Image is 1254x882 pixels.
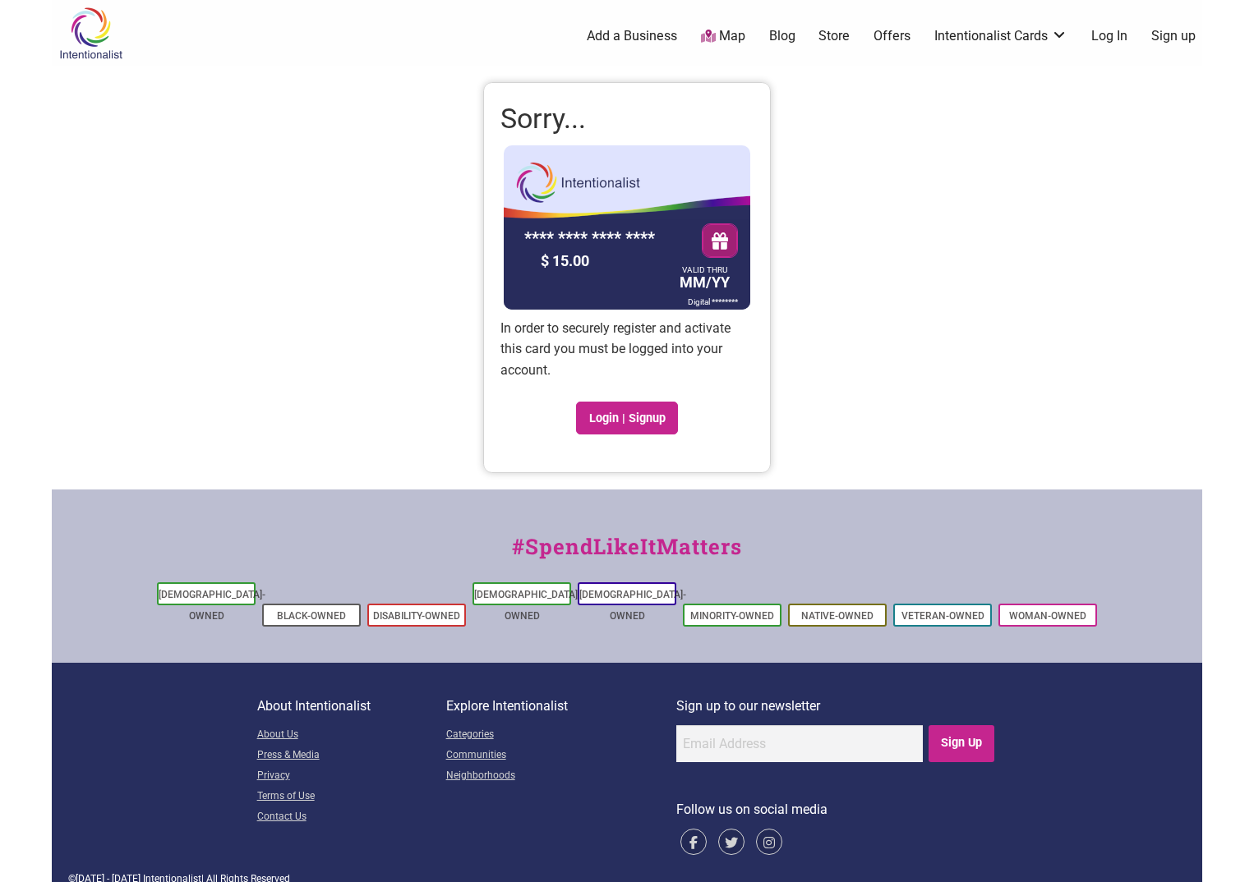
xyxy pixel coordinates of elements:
p: Explore Intentionalist [446,696,676,717]
a: Login | Signup [576,402,678,434]
img: Intentionalist [52,7,130,60]
input: Email Address [676,725,923,762]
div: VALID THRU [680,269,730,271]
a: Contact Us [257,807,446,828]
a: Native-Owned [801,610,874,622]
a: Disability-Owned [373,610,460,622]
a: Neighborhoods [446,766,676,787]
a: Intentionalist Cards [934,27,1067,45]
h1: Sorry... [500,99,754,139]
div: MM/YY [675,267,734,295]
a: Map [701,27,745,46]
a: [DEMOGRAPHIC_DATA]-Owned [579,589,686,622]
p: In order to securely register and activate this card you must be logged into your account. [500,318,754,381]
a: Blog [769,27,795,45]
a: Log In [1091,27,1127,45]
a: Minority-Owned [690,610,774,622]
a: [DEMOGRAPHIC_DATA]-Owned [474,589,581,622]
p: About Intentionalist [257,696,446,717]
a: Privacy [257,766,446,787]
a: Woman-Owned [1009,610,1086,622]
p: Follow us on social media [676,799,998,820]
a: Offers [874,27,911,45]
a: Press & Media [257,746,446,766]
a: About Us [257,725,446,746]
a: Communities [446,746,676,766]
a: Add a Business [587,27,677,45]
div: $ 15.00 [537,248,676,273]
input: Sign Up [929,725,995,762]
a: Terms of Use [257,787,446,807]
a: Categories [446,725,676,746]
a: Veteran-Owned [901,610,984,622]
div: #SpendLikeItMatters [52,531,1202,579]
p: Sign up to our newsletter [676,696,998,717]
a: [DEMOGRAPHIC_DATA]-Owned [159,589,265,622]
a: Sign up [1151,27,1196,45]
a: Store [818,27,850,45]
a: Black-Owned [277,610,346,622]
